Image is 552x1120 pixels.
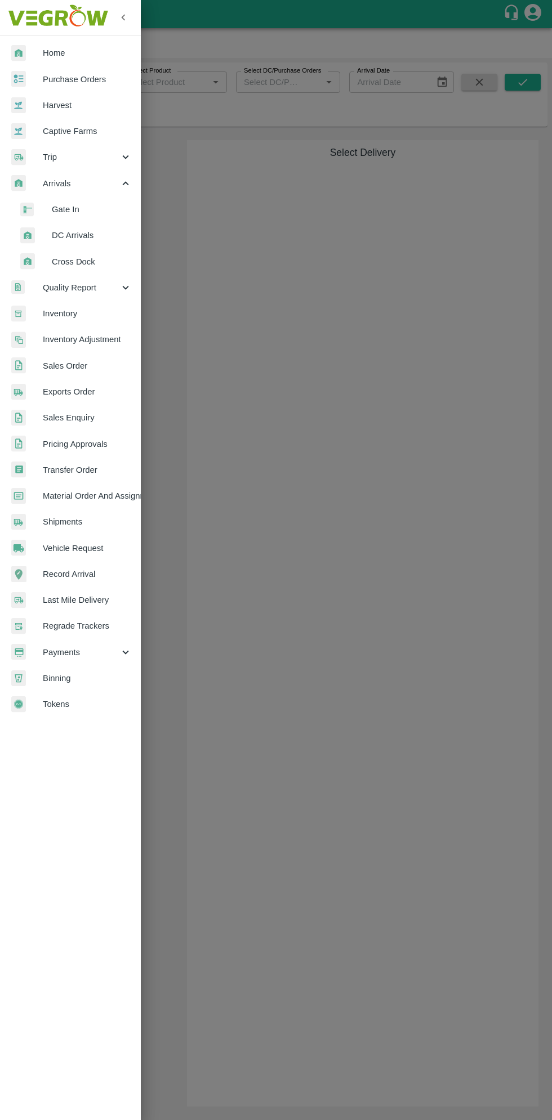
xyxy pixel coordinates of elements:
[43,672,132,684] span: Binning
[43,73,132,86] span: Purchase Orders
[11,436,26,452] img: sales
[20,227,35,244] img: whArrival
[11,175,26,191] img: whArrival
[11,384,26,400] img: shipments
[11,410,26,426] img: sales
[43,333,132,346] span: Inventory Adjustment
[43,177,119,190] span: Arrivals
[43,594,132,606] span: Last Mile Delivery
[11,696,26,713] img: tokens
[20,253,35,270] img: whArrival
[11,123,26,140] img: harvest
[11,462,26,478] img: whTransfer
[43,620,132,632] span: Regrade Trackers
[11,331,26,348] img: inventory
[11,306,26,322] img: whInventory
[52,256,132,268] span: Cross Dock
[11,149,26,165] img: delivery
[9,196,141,222] a: gateinGate In
[11,566,26,582] img: recordArrival
[11,357,26,374] img: sales
[43,386,132,398] span: Exports Order
[11,280,25,294] img: qualityReport
[43,411,132,424] span: Sales Enquiry
[43,151,119,163] span: Trip
[9,249,141,275] a: whArrivalCross Dock
[43,516,132,528] span: Shipments
[43,307,132,320] span: Inventory
[52,203,132,216] span: Gate In
[11,97,26,114] img: harvest
[20,203,34,217] img: gatein
[43,646,119,658] span: Payments
[11,540,26,556] img: vehicle
[43,490,132,502] span: Material Order And Assignment
[11,488,26,504] img: centralMaterial
[52,229,132,241] span: DC Arrivals
[43,438,132,450] span: Pricing Approvals
[9,222,141,248] a: whArrivalDC Arrivals
[43,47,132,59] span: Home
[11,45,26,61] img: whArrival
[43,360,132,372] span: Sales Order
[43,281,119,294] span: Quality Report
[11,514,26,530] img: shipments
[11,618,26,634] img: whTracker
[11,71,26,87] img: reciept
[11,670,26,686] img: bin
[11,644,26,660] img: payment
[43,125,132,137] span: Captive Farms
[43,99,132,111] span: Harvest
[43,568,132,580] span: Record Arrival
[43,464,132,476] span: Transfer Order
[43,542,132,554] span: Vehicle Request
[11,592,26,608] img: delivery
[43,698,132,710] span: Tokens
